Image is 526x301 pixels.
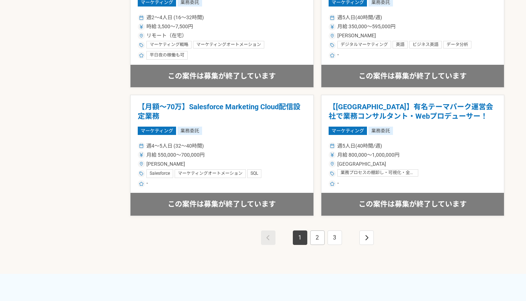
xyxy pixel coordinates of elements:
[337,179,339,188] span: -
[337,14,382,21] span: 週5人日(40時間/週)
[368,127,393,135] span: 業務委託
[261,230,275,245] a: This is the first page
[293,230,307,245] a: Page 1
[310,230,325,245] a: Page 2
[139,34,144,38] img: ico_location_pin-352ac629.svg
[146,151,205,159] span: 月給 550,000〜700,000円
[146,179,148,188] span: -
[139,16,144,20] img: ico_calendar-4541a85f.svg
[139,162,144,166] img: ico_location_pin-352ac629.svg
[139,153,144,157] img: ico_currency_yen-76ea2c4c.svg
[251,171,258,177] span: SQL
[131,65,313,87] div: この案件は募集が終了しています
[139,171,144,176] img: ico_tag-f97210f0.svg
[341,170,415,176] span: 業務プロセスの棚卸し・可視化・全体最適化
[337,160,386,168] span: [GEOGRAPHIC_DATA]
[150,42,188,48] span: マーケティング戦略
[139,25,144,29] img: ico_currency_yen-76ea2c4c.svg
[139,144,144,148] img: ico_calendar-4541a85f.svg
[146,32,187,39] span: リモート（在宅）
[330,153,334,157] img: ico_currency_yen-76ea2c4c.svg
[330,182,334,186] img: ico_star-c4f7eedc.svg
[337,151,399,159] span: 月給 800,000〜1,000,000円
[329,127,367,135] span: マーケティング
[138,127,176,135] span: マーケティング
[146,142,204,150] span: 週4〜5人日 (32〜40時間)
[330,16,334,20] img: ico_calendar-4541a85f.svg
[196,42,261,48] span: マーケティングオートメーション
[330,25,334,29] img: ico_currency_yen-76ea2c4c.svg
[330,53,334,58] img: ico_star-c4f7eedc.svg
[178,127,202,135] span: 業務委託
[260,230,375,245] nav: pagination
[330,144,334,148] img: ico_calendar-4541a85f.svg
[139,182,144,186] img: ico_star-c4f7eedc.svg
[131,193,313,215] div: この案件は募集が終了しています
[330,43,334,47] img: ico_tag-f97210f0.svg
[139,43,144,47] img: ico_tag-f97210f0.svg
[337,32,376,39] span: [PERSON_NAME]
[337,23,395,30] span: 月給 350,000〜595,000円
[341,42,388,48] span: デジタルマーケティング
[330,162,334,166] img: ico_location_pin-352ac629.svg
[139,53,144,58] img: ico_star-c4f7eedc.svg
[146,14,204,21] span: 週2〜4人日 (16〜32時間)
[330,34,334,38] img: ico_location_pin-352ac629.svg
[337,142,382,150] span: 週5人日(40時間/週)
[329,102,497,121] h1: 【[GEOGRAPHIC_DATA]】有名テーマパーク運営会社で業務コンサルタント・Webプロデューサー！
[396,42,405,48] span: 英語
[337,51,339,60] span: -
[150,171,170,177] span: Salesforce
[138,102,306,121] h1: 【月額～70万】Salesforce Marketing Cloud配信設定業務
[146,51,188,60] div: 平日夜の稼働も可
[178,171,243,177] span: マーケティングオートメーション
[446,42,468,48] span: データ分析
[146,160,185,168] span: [PERSON_NAME]
[328,230,342,245] a: Page 3
[321,193,504,215] div: この案件は募集が終了しています
[321,65,504,87] div: この案件は募集が終了しています
[412,42,439,48] span: ビジネス英語
[330,171,334,176] img: ico_tag-f97210f0.svg
[146,23,193,30] span: 時給 3,500〜7,500円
